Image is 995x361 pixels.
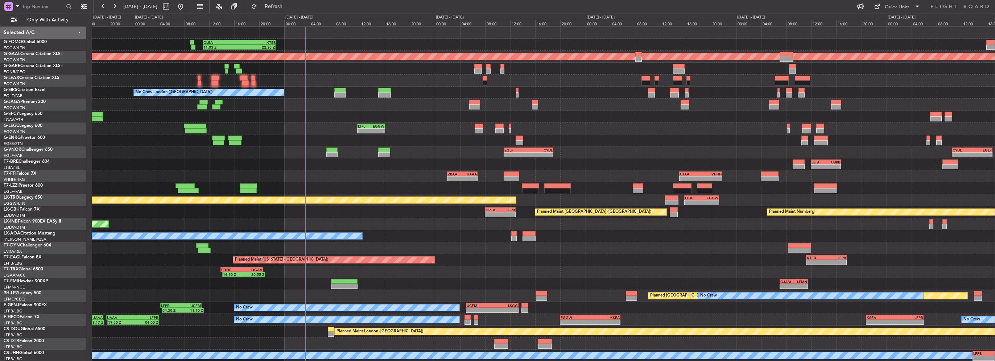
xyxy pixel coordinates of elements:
[436,14,464,21] div: [DATE] - [DATE]
[500,208,515,212] div: LFPB
[4,339,44,343] a: CS-DTRFalcon 2000
[4,261,22,266] a: LFPB/LBG
[239,45,275,49] div: 22:38 Z
[235,254,328,265] div: Planned Maint [US_STATE] ([GEOGRAPHIC_DATA])
[812,160,826,164] div: LEIB
[700,290,717,301] div: No Crew
[22,1,64,12] input: Trip Number
[241,267,262,272] div: DGAA
[4,45,25,51] a: EGGW/LTN
[4,69,25,75] a: EGNR/CEG
[4,303,47,307] a: F-GPNJFalcon 900EX
[259,20,284,26] div: 20:00
[650,290,753,301] div: Planned [GEOGRAPHIC_DATA] ([GEOGRAPHIC_DATA])
[4,315,40,319] a: F-HECDFalcon 7X
[4,64,20,68] span: G-GARE
[435,20,460,26] div: 00:00
[360,20,385,26] div: 12:00
[953,153,972,157] div: -
[4,148,21,152] span: G-VNOR
[4,52,20,56] span: G-GAAL
[794,279,807,284] div: LFMN
[4,308,22,314] a: LFPB/LBG
[887,20,912,26] div: 00:00
[221,267,242,272] div: EDDB
[504,148,529,152] div: EGLF
[4,279,18,283] span: T7-EMI
[4,291,18,295] span: 9H-LPZ
[236,302,253,313] div: No Crew
[108,320,133,324] div: 19:50 Z
[590,315,619,320] div: KSEA
[786,20,811,26] div: 08:00
[492,308,517,312] div: -
[4,273,26,278] a: DGAA/ACC
[486,208,500,212] div: ORER
[4,112,42,116] a: G-SPCYLegacy 650
[528,148,553,152] div: CYUL
[912,20,937,26] div: 04:00
[123,3,157,10] span: [DATE] - [DATE]
[93,14,121,21] div: [DATE] - [DATE]
[680,177,701,181] div: -
[337,326,423,337] div: Planned Maint London ([GEOGRAPHIC_DATA])
[4,141,23,146] a: EGSS/STN
[807,256,826,260] div: KTEB
[259,4,289,9] span: Refresh
[4,267,18,271] span: T7-TRX
[888,14,916,21] div: [DATE] - [DATE]
[4,243,51,248] a: T7-DYNChallenger 604
[335,20,360,26] div: 08:00
[4,195,19,200] span: LX-TRO
[81,320,103,324] div: 19:17 Z
[4,279,48,283] a: T7-EMIHawker 900XP
[460,20,485,26] div: 04:00
[761,20,786,26] div: 04:00
[510,20,535,26] div: 12:00
[209,20,234,26] div: 12:00
[780,279,794,284] div: OJAM
[162,308,183,312] div: 04:30 Z
[4,88,45,92] a: G-SIRSCitation Excel
[4,332,22,338] a: LFPB/LBG
[4,76,59,80] a: G-LEAXCessna Citation XLS
[385,20,410,26] div: 16:00
[963,314,980,325] div: No Crew
[528,153,553,157] div: -
[973,356,995,360] div: -
[780,284,794,289] div: -
[136,87,212,98] div: No Crew London ([GEOGRAPHIC_DATA])
[4,249,22,254] a: EVRA/RIX
[133,320,158,324] div: 04:00 Z
[4,76,19,80] span: G-LEAX
[661,20,686,26] div: 12:00
[807,260,826,265] div: -
[135,14,163,21] div: [DATE] - [DATE]
[794,284,807,289] div: -
[636,20,661,26] div: 08:00
[134,20,159,26] div: 00:00
[285,14,313,21] div: [DATE] - [DATE]
[500,212,515,217] div: -
[4,327,45,331] a: CS-DOUGlobal 6500
[183,308,203,312] div: 11:10 Z
[448,172,462,176] div: ZBAA
[561,320,590,324] div: -
[4,100,46,104] a: G-JAGAPhenom 300
[4,219,18,224] span: LX-INB
[109,20,134,26] div: 20:00
[711,20,736,26] div: 20:00
[702,196,718,200] div: EGGW
[84,20,109,26] div: 16:00
[586,20,611,26] div: 00:00
[812,165,826,169] div: -
[826,260,846,265] div: -
[4,267,43,271] a: T7-TRXGlobal 6500
[561,315,590,320] div: EGGW
[4,129,25,134] a: EGGW/LTN
[358,129,371,133] div: -
[4,351,19,355] span: CS-JHH
[937,20,962,26] div: 08:00
[972,148,992,152] div: EGLF
[4,183,43,188] a: T7-LZZIPraetor 600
